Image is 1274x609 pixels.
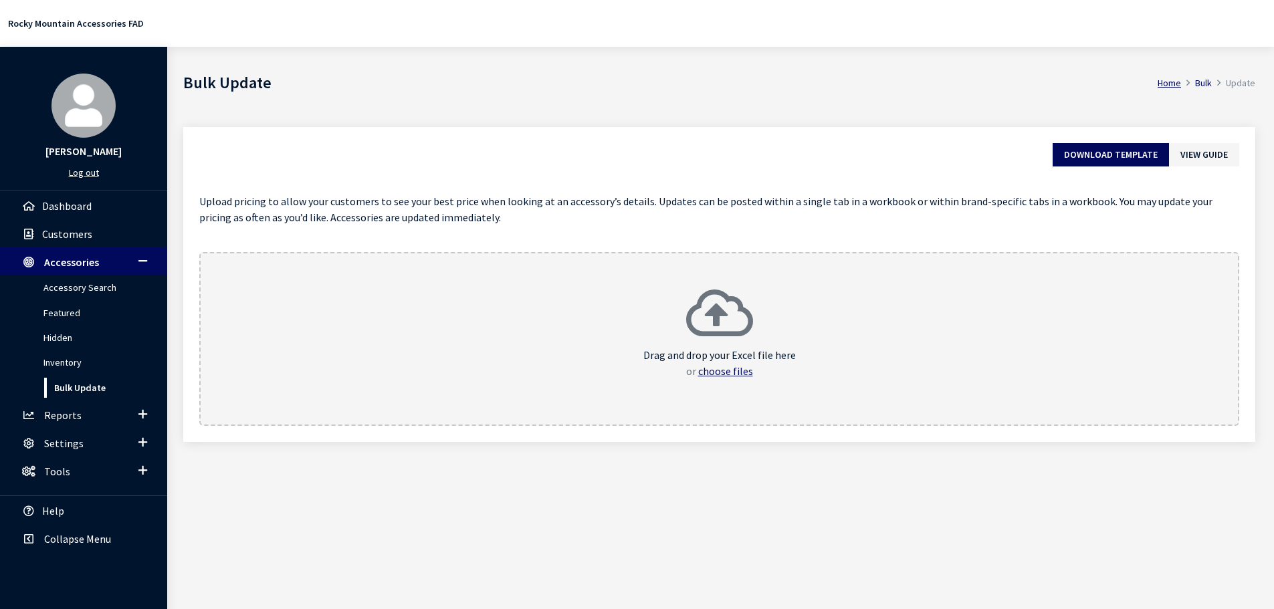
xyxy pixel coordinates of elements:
img: Cheyenne Dorton [51,74,116,138]
span: or [686,364,696,378]
a: Home [1158,77,1181,89]
h1: Bulk Update [183,71,1158,95]
h3: [PERSON_NAME] [13,143,154,159]
span: Dashboard [42,199,92,213]
a: Rocky Mountain Accessories FAD [8,17,144,29]
span: Tools [44,465,70,478]
span: Collapse Menu [44,533,111,546]
span: Customers [42,227,92,241]
button: choose files [698,363,753,379]
p: Upload pricing to allow your customers to see your best price when looking at an accessory’s deta... [199,193,1239,225]
span: Settings [44,437,84,450]
button: View guide [1169,143,1239,166]
span: Help [42,504,64,517]
button: Download template [1053,143,1169,166]
span: Reports [44,408,82,422]
p: Drag and drop your Excel file here [643,347,796,379]
a: Log out [69,166,99,178]
li: Bulk [1181,76,1212,90]
span: Accessories [44,255,99,269]
li: Update [1212,76,1255,90]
